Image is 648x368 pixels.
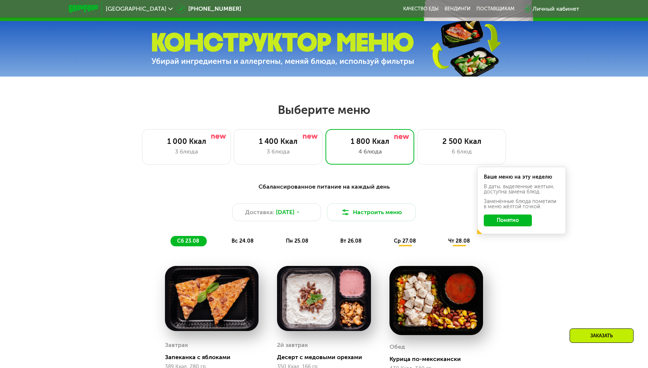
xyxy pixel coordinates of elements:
div: 6 блюд [425,147,498,156]
div: Личный кабинет [533,4,579,13]
div: 2й завтрак [277,340,308,351]
div: поставщикам [476,6,514,12]
div: 1 800 Ккал [333,137,406,146]
div: Сбалансированное питание на каждый день [105,182,543,192]
span: пн 25.08 [286,238,308,244]
span: ср 27.08 [394,238,416,244]
div: 3 блюда [242,147,315,156]
span: сб 23.08 [177,238,199,244]
div: Десерт с медовыми орехами [277,354,377,361]
span: Доставка: [245,208,274,217]
a: Качество еды [403,6,439,12]
h2: Выберите меню [24,102,624,117]
div: Обед [389,341,405,352]
div: 2 500 Ккал [425,137,498,146]
span: вт 26.08 [340,238,362,244]
span: [DATE] [276,208,294,217]
div: Ваше меню на эту неделю [484,175,559,180]
div: Заказать [570,328,634,343]
button: Настроить меню [327,203,416,221]
span: вс 24.08 [232,238,254,244]
div: 3 блюда [150,147,223,156]
div: 4 блюда [333,147,406,156]
div: 1 000 Ккал [150,137,223,146]
div: Курица по-мексикански [389,355,489,363]
div: Завтрак [165,340,188,351]
span: [GEOGRAPHIC_DATA] [106,6,166,12]
div: В даты, выделенные желтым, доступна замена блюд. [484,184,559,195]
div: Заменённые блюда пометили в меню жёлтой точкой. [484,199,559,209]
button: Понятно [484,215,532,226]
div: 1 400 Ккал [242,137,315,146]
a: Вендинги [445,6,470,12]
span: чт 28.08 [448,238,470,244]
div: Запеканка с яблоками [165,354,264,361]
a: [PHONE_NUMBER] [176,4,241,13]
